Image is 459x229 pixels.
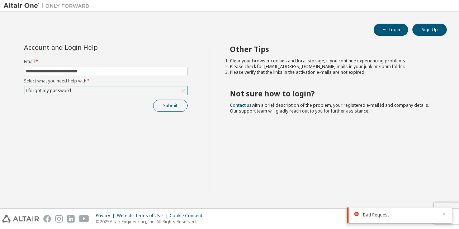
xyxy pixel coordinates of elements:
span: with a brief description of the problem, your registered e-mail id and company details. Our suppo... [230,102,429,114]
div: Website Terms of Use [117,213,170,219]
img: Altair One [4,2,93,9]
h2: Not sure how to login? [230,89,434,98]
button: Submit [153,100,188,112]
li: Please check for [EMAIL_ADDRESS][DOMAIN_NAME] mails in your junk or spam folder. [230,64,434,70]
div: I forgot my password [24,86,187,95]
span: Bad Request [363,212,389,218]
img: facebook.svg [43,215,51,223]
a: Contact us [230,102,252,108]
div: Cookie Consent [170,213,207,219]
img: altair_logo.svg [2,215,39,223]
img: instagram.svg [55,215,63,223]
li: Clear your browser cookies and local storage, if you continue experiencing problems. [230,58,434,64]
img: linkedin.svg [67,215,75,223]
p: © 2025 Altair Engineering, Inc. All Rights Reserved. [96,219,207,225]
label: Email [24,59,188,65]
label: Select what you need help with [24,78,188,84]
img: youtube.svg [79,215,89,223]
h2: Other Tips [230,44,434,54]
button: Login [374,24,408,36]
div: I forgot my password [25,87,72,95]
li: Please verify that the links in the activation e-mails are not expired. [230,70,434,75]
button: Sign Up [412,24,447,36]
div: Account and Login Help [24,44,155,50]
div: Privacy [96,213,117,219]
